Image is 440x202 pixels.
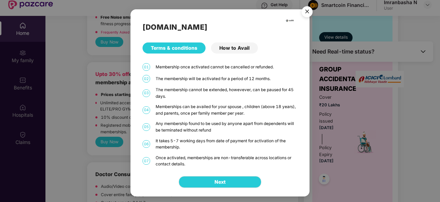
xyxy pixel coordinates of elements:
span: 07 [143,157,150,165]
div: Terms & conditions [143,42,206,54]
span: 02 [143,75,150,83]
span: 01 [143,63,150,71]
div: How to Avail [211,42,258,54]
img: svg+xml;base64,PHN2ZyB4bWxucz0iaHR0cDovL3d3dy53My5vcmcvMjAwMC9zdmciIHdpZHRoPSI1NiIgaGVpZ2h0PSI1Ni... [297,3,317,22]
div: The membership will be activated for a period of 12 months. [156,75,297,82]
button: Close [297,3,316,21]
div: Membership once activated cannot be cancelled or refunded. [156,64,297,70]
span: 05 [143,123,150,131]
img: cult.png [285,16,294,25]
button: Next [179,176,261,187]
div: Once activated, memberships are non-transferable across locations or contact details. [156,154,297,167]
span: 03 [143,89,150,97]
span: 04 [143,106,150,114]
div: The membership cannot be extended, howevever, can be paused for 45 days. [156,87,297,99]
div: Memberships can be availed for your spouse , children (above 18 years), and parents, once per fam... [156,104,297,116]
div: Any membership found to be used by anyone apart from dependents will be terminated without refund [156,121,297,133]
h2: [DOMAIN_NAME] [143,21,297,33]
span: 06 [143,140,150,148]
span: Next [214,178,226,185]
div: It takes 5-7 working days from date of payment for activation of the membership. [156,137,297,150]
